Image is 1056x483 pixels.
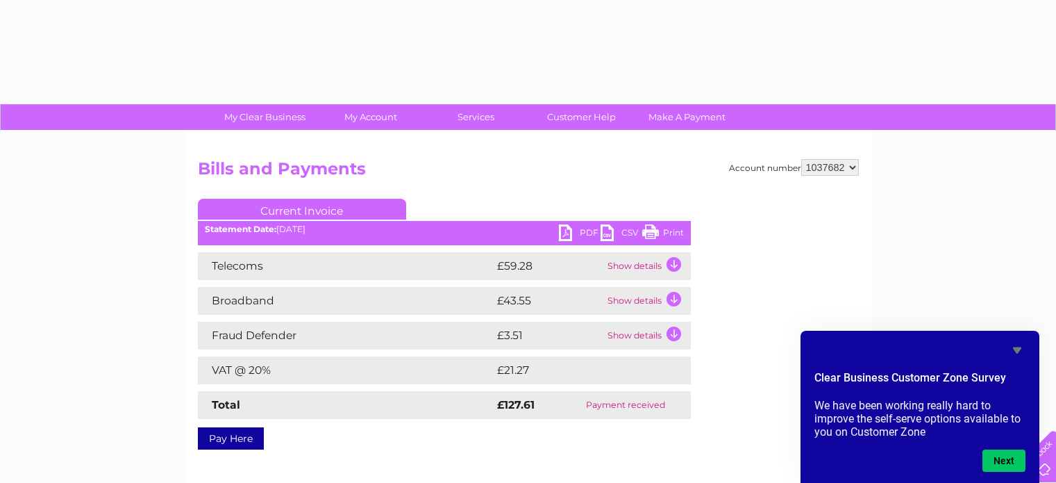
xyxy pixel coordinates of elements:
[198,287,494,315] td: Broadband
[1009,342,1025,359] button: Hide survey
[313,104,428,130] a: My Account
[604,287,691,315] td: Show details
[604,252,691,280] td: Show details
[198,427,264,450] a: Pay Here
[814,399,1025,439] p: We have been working really hard to improve the self-serve options available to you on Customer Zone
[198,199,406,220] a: Current Invoice
[729,159,859,176] div: Account number
[494,287,604,315] td: £43.55
[604,322,691,350] td: Show details
[419,104,533,130] a: Services
[198,252,494,280] td: Telecoms
[494,357,661,384] td: £21.27
[982,450,1025,472] button: Next question
[198,357,494,384] td: VAT @ 20%
[601,224,642,245] a: CSV
[494,322,604,350] td: £3.51
[198,322,494,350] td: Fraud Defender
[198,224,691,234] div: [DATE]
[814,370,1025,393] h2: Clear Business Customer Zone Survey
[205,224,276,234] b: Statement Date:
[497,398,535,411] strong: £127.61
[630,104,744,130] a: Make A Payment
[642,224,684,245] a: Print
[198,159,859,186] h2: Bills and Payments
[208,104,322,130] a: My Clear Business
[494,252,604,280] td: £59.28
[524,104,639,130] a: Customer Help
[559,224,601,245] a: PDF
[560,391,690,419] td: Payment received
[212,398,240,411] strong: Total
[814,342,1025,472] div: Clear Business Customer Zone Survey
